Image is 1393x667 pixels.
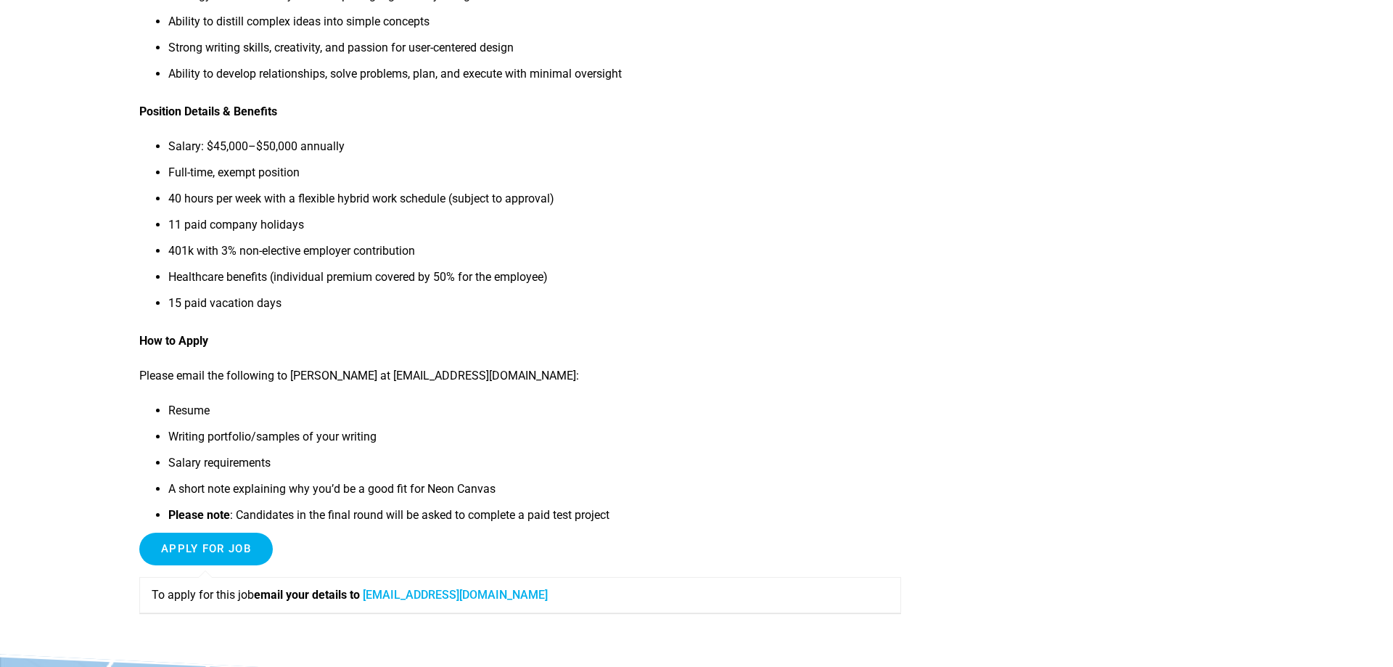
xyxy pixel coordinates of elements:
[168,13,901,39] li: Ability to distill complex ideas into simple concepts
[168,138,901,164] li: Salary: $45,000–$50,000 annually
[168,190,901,216] li: 40 hours per week with a flexible hybrid work schedule (subject to approval)
[363,588,548,602] a: [EMAIL_ADDRESS][DOMAIN_NAME]
[168,295,901,321] li: 15 paid vacation days
[168,65,901,91] li: Ability to develop relationships, solve problems, plan, and execute with minimal oversight
[139,533,273,565] input: Apply for job
[168,269,901,295] li: Healthcare benefits (individual premium covered by 50% for the employee)
[168,164,901,190] li: Full-time, exempt position
[168,454,901,480] li: Salary requirements
[168,507,901,533] li: : Candidates in the final round will be asked to complete a paid test project
[168,402,901,428] li: Resume
[139,367,901,385] p: Please email the following to [PERSON_NAME] at [EMAIL_ADDRESS][DOMAIN_NAME]:
[168,39,901,65] li: Strong writing skills, creativity, and passion for user-centered design
[152,586,889,604] p: To apply for this job
[168,508,230,522] strong: Please note
[168,428,901,454] li: Writing portfolio/samples of your writing
[254,588,360,602] strong: email your details to
[139,334,208,348] strong: How to Apply
[168,216,901,242] li: 11 paid company holidays
[168,242,901,269] li: 401k with 3% non-elective employer contribution
[139,105,277,118] strong: Position Details & Benefits
[168,480,901,507] li: A short note explaining why you’d be a good fit for Neon Canvas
